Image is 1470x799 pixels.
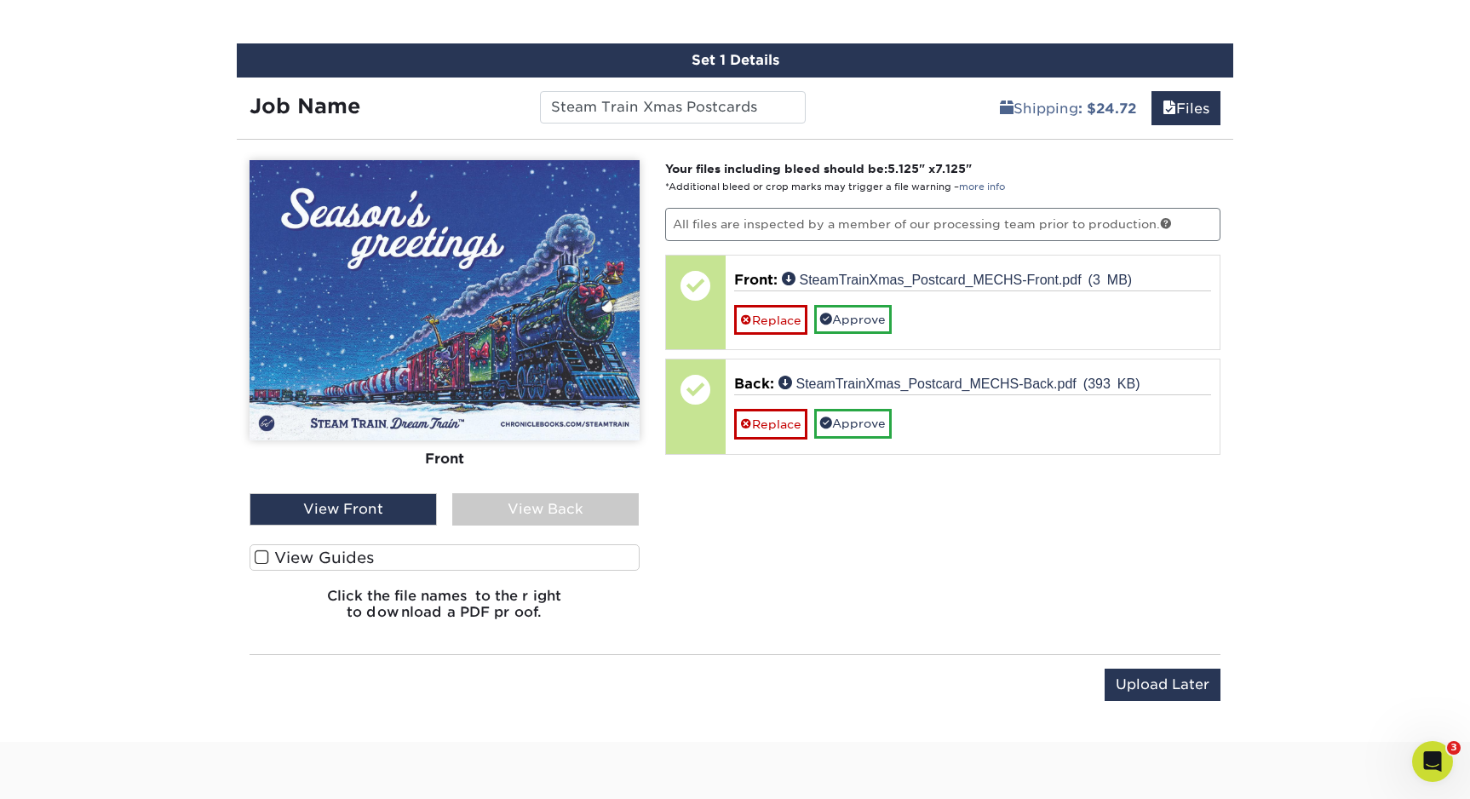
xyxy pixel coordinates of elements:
[1412,741,1453,782] iframe: Intercom live chat
[1000,101,1013,117] span: shipping
[665,162,972,175] strong: Your files including bleed should be: " x "
[814,409,892,438] a: Approve
[989,91,1147,125] a: Shipping: $24.72
[665,181,1005,193] small: *Additional bleed or crop marks may trigger a file warning –
[734,409,807,439] a: Replace
[778,376,1140,389] a: SteamTrainXmas_Postcard_MECHS-Back.pdf (393 KB)
[452,493,640,526] div: View Back
[1447,741,1461,755] span: 3
[4,747,145,793] iframe: Google Customer Reviews
[734,376,774,392] span: Back:
[540,91,805,124] input: Enter a job name
[1078,101,1136,117] b: : $24.72
[250,588,640,634] h6: Click the file names to the right to download a PDF proof.
[1163,101,1176,117] span: files
[814,305,892,334] a: Approve
[782,272,1133,285] a: SteamTrainXmas_Postcard_MECHS-Front.pdf (3 MB)
[237,43,1233,78] div: Set 1 Details
[250,94,360,118] strong: Job Name
[250,544,640,571] label: View Guides
[959,181,1005,193] a: more info
[734,272,778,288] span: Front:
[935,162,966,175] span: 7.125
[734,305,807,335] a: Replace
[887,162,919,175] span: 5.125
[1105,669,1220,701] input: Upload Later
[665,208,1221,240] p: All files are inspected by a member of our processing team prior to production.
[250,493,437,526] div: View Front
[250,440,640,478] div: Front
[1151,91,1220,125] a: Files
